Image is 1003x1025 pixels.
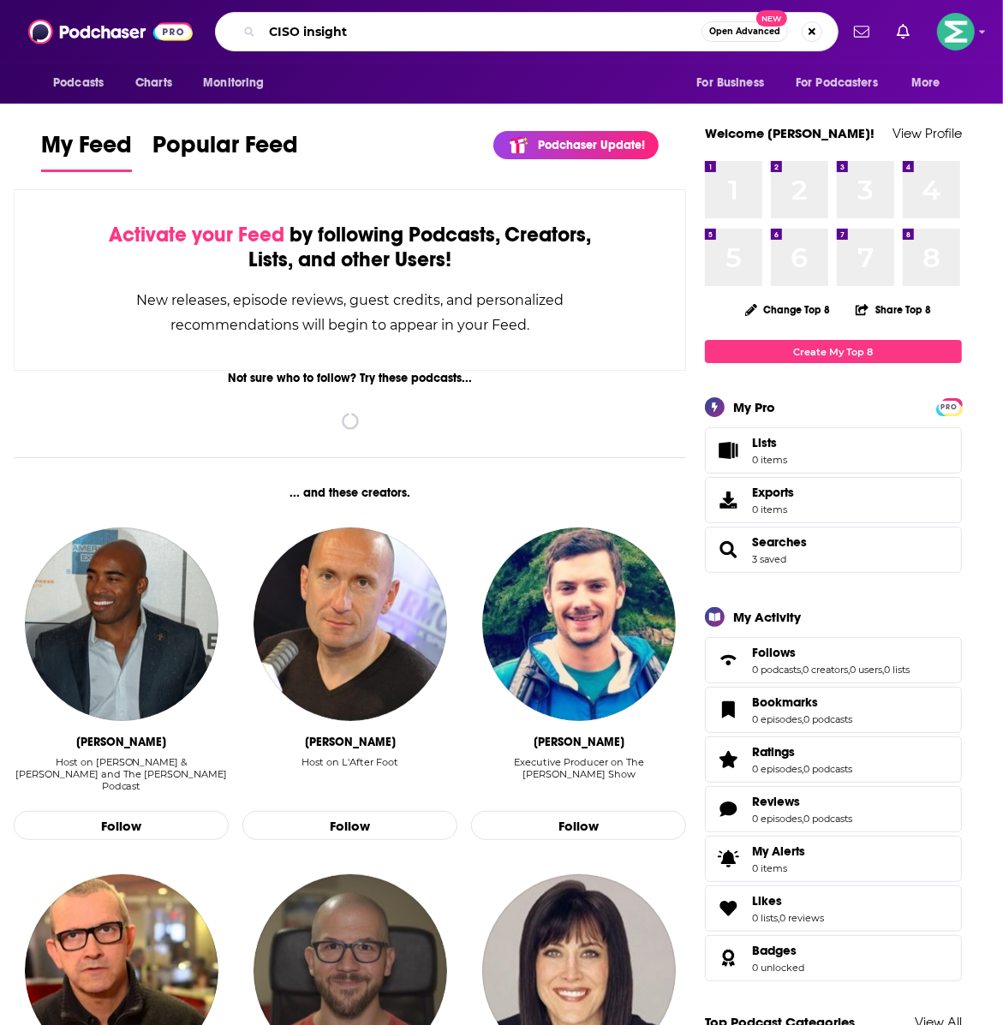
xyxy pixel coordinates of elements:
[752,893,824,909] a: Likes
[705,885,962,932] span: Likes
[752,744,795,760] span: Ratings
[100,288,600,337] div: New releases, episode reviews, guest credits, and personalized recommendations will begin to appe...
[705,477,962,523] a: Exports
[242,811,457,840] button: Follow
[203,71,264,95] span: Monitoring
[705,340,962,363] a: Create My Top 8
[711,438,745,462] span: Lists
[705,687,962,733] span: Bookmarks
[14,756,229,793] div: Host on Brandon Tierney & Sal Licata and The Tiki Barber Podcast
[802,763,803,775] span: ,
[752,843,805,859] span: My Alerts
[752,794,852,809] a: Reviews
[752,943,797,958] span: Badges
[711,698,745,722] a: Bookmarks
[803,763,852,775] a: 0 podcasts
[733,609,801,625] div: My Activity
[752,912,778,924] a: 0 lists
[305,735,396,749] div: Gilbert Brisbois
[215,12,839,51] div: Search podcasts, credits, & more...
[471,811,686,840] button: Follow
[41,130,132,172] a: My Feed
[711,897,745,921] a: Likes
[26,22,93,37] a: Back to Top
[802,713,803,725] span: ,
[711,946,745,970] a: Badges
[191,67,286,99] button: open menu
[711,748,745,772] a: Ratings
[752,713,802,725] a: 0 episodes
[705,527,962,573] span: Searches
[899,67,962,99] button: open menu
[262,18,702,45] input: Search podcasts, credits, & more...
[735,299,841,320] button: Change Top 8
[803,713,852,725] a: 0 podcasts
[711,847,745,871] span: My Alerts
[847,17,876,46] a: Show notifications dropdown
[752,553,786,565] a: 3 saved
[937,13,975,51] button: Show profile menu
[711,648,745,672] a: Follows
[711,538,745,562] a: Searches
[752,534,807,550] span: Searches
[801,664,803,676] span: ,
[752,664,801,676] a: 0 podcasts
[796,71,878,95] span: For Podcasters
[752,813,802,825] a: 0 episodes
[890,17,916,46] a: Show notifications dropdown
[471,756,686,780] div: Executive Producer on The [PERSON_NAME] Show
[135,71,172,95] span: Charts
[705,125,875,141] a: Welcome [PERSON_NAME]!
[471,756,686,793] div: Executive Producer on The Jim Rome Show
[702,21,788,42] button: Open AdvancedNew
[752,893,782,909] span: Likes
[937,13,975,51] img: User Profile
[254,527,447,721] img: Gilbert Brisbois
[850,664,882,676] a: 0 users
[752,645,796,660] span: Follows
[25,527,218,721] img: Tiki Barber
[152,130,298,170] span: Popular Feed
[752,645,910,660] a: Follows
[803,664,848,676] a: 0 creators
[705,736,962,783] span: Ratings
[939,400,959,413] a: PRO
[803,813,852,825] a: 0 podcasts
[705,935,962,981] span: Badges
[41,67,126,99] button: open menu
[752,504,794,515] span: 0 items
[109,222,284,247] span: Activate your Feed
[705,786,962,832] span: Reviews
[752,485,794,500] span: Exports
[14,756,229,792] div: Host on [PERSON_NAME] & [PERSON_NAME] and The [PERSON_NAME] Podcast
[705,637,962,683] span: Follows
[778,912,779,924] span: ,
[882,664,884,676] span: ,
[752,694,818,710] span: Bookmarks
[939,401,959,414] span: PRO
[779,912,824,924] a: 0 reviews
[711,488,745,512] span: Exports
[7,7,250,22] div: Outline
[7,38,249,98] a: Podchaser is the world’s best podcast database and search engine – powering discovery for listene...
[28,15,193,48] img: Podchaser - Follow, Share and Rate Podcasts
[756,10,787,27] span: New
[482,527,676,721] img: Adam Hawk
[76,735,167,749] div: Tiki Barber
[301,756,398,793] div: Host on L'After Foot
[538,138,645,152] p: Podchaser Update!
[711,797,745,821] a: Reviews
[705,836,962,882] a: My Alerts
[752,794,800,809] span: Reviews
[752,962,804,974] a: 0 unlocked
[705,427,962,474] a: Lists
[14,371,686,385] div: Not sure who to follow? Try these podcasts...
[893,125,962,141] a: View Profile
[696,71,764,95] span: For Business
[752,744,852,760] a: Ratings
[152,130,298,172] a: Popular Feed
